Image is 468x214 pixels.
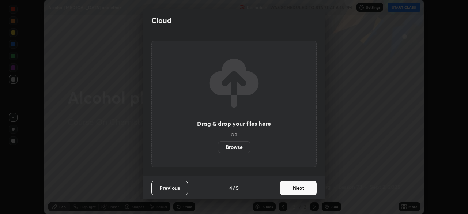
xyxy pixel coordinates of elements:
[151,181,188,195] button: Previous
[197,121,271,127] h3: Drag & drop your files here
[236,184,239,192] h4: 5
[151,16,171,25] h2: Cloud
[229,184,232,192] h4: 4
[233,184,235,192] h4: /
[231,132,237,137] h5: OR
[280,181,317,195] button: Next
